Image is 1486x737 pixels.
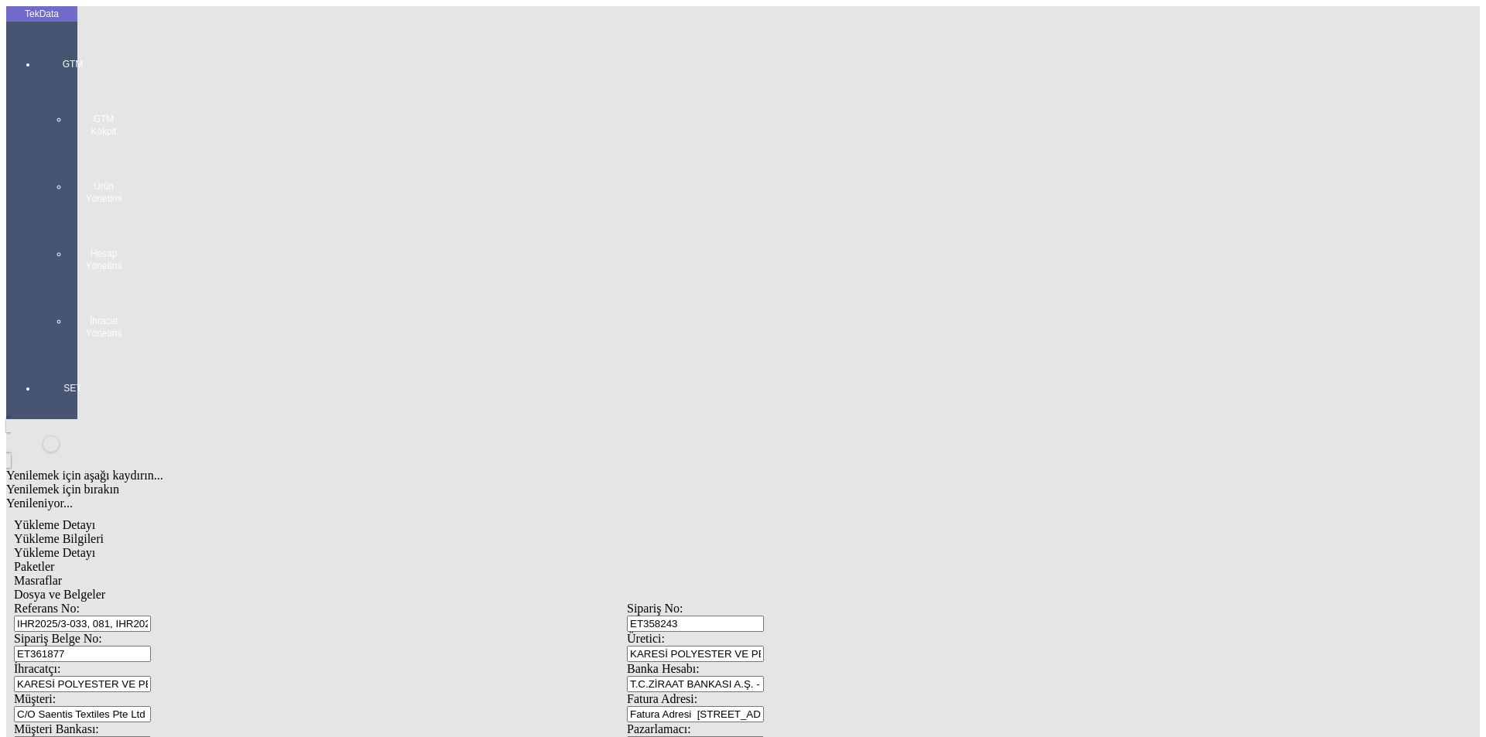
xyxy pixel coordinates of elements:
[6,483,1248,496] div: Yenilemek için bırakın
[627,602,683,615] span: Sipariş No:
[14,632,102,645] span: Sipariş Belge No:
[80,113,127,138] span: GTM Kokpit
[14,692,56,705] span: Müşteri:
[6,8,77,20] div: TekData
[14,602,80,615] span: Referans No:
[14,518,95,531] span: Yükleme Detayı
[14,532,104,545] span: Yükleme Bilgileri
[50,382,96,394] span: SET
[14,560,54,573] span: Paketler
[14,588,105,601] span: Dosya ve Belgeler
[14,722,99,735] span: Müşteri Bankası:
[14,662,60,675] span: İhracatçı:
[6,496,1248,510] div: Yenileniyor...
[14,574,62,587] span: Masraflar
[80,315,127,339] span: İhracat Yönetimi
[627,662,700,675] span: Banka Hesabı:
[50,58,96,70] span: GTM
[6,469,1248,483] div: Yenilemek için aşağı kaydırın...
[627,632,665,645] span: Üretici:
[14,546,95,559] span: Yükleme Detayı
[80,247,127,272] span: Hesap Yönetimi
[627,722,691,735] span: Pazarlamacı:
[80,180,127,205] span: Ürün Yönetimi
[627,692,697,705] span: Fatura Adresi:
